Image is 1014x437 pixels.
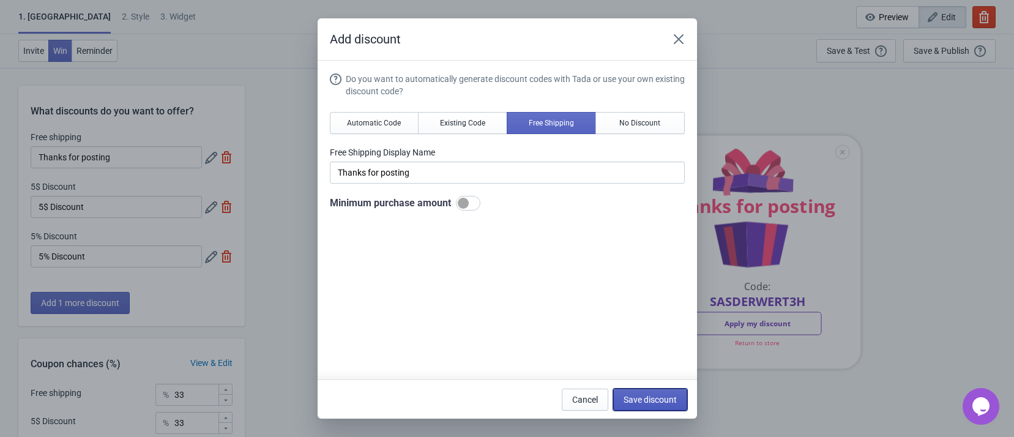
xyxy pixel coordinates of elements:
button: Free Shipping [507,112,596,134]
span: Free Shipping [529,118,574,128]
button: Save discount [613,389,687,411]
button: Cancel [562,389,608,411]
button: Existing Code [418,112,507,134]
button: Automatic Code [330,112,419,134]
span: Existing Code [440,118,485,128]
span: Automatic Code [347,118,401,128]
button: Close [668,28,690,50]
label: Free Shipping Display Name [330,146,685,159]
iframe: chat widget [963,388,1002,425]
span: No Discount [619,118,660,128]
span: Cancel [572,395,598,405]
div: Minimum purchase amount [330,196,685,211]
div: Do you want to automatically generate discount codes with Tada or use your own existing discount ... [346,73,685,97]
button: No Discount [595,112,685,134]
h2: Add discount [330,31,655,48]
span: Save discount [624,395,677,405]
